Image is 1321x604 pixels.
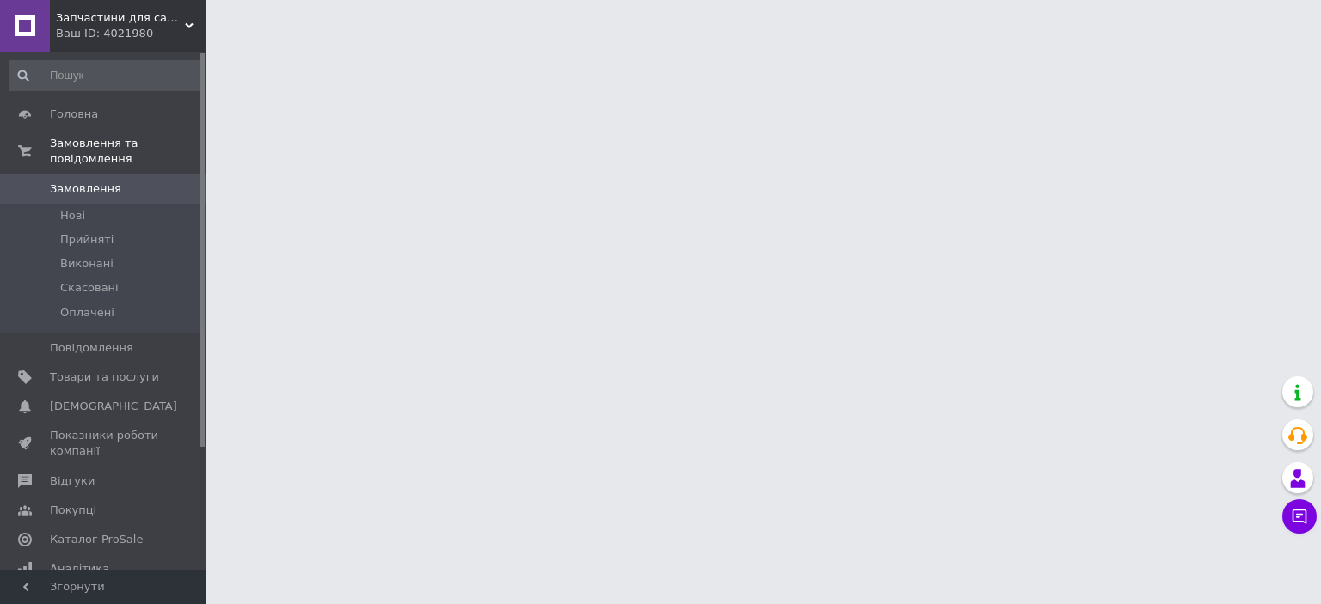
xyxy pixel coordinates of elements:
span: Прийняті [60,232,114,247]
span: Аналітика [50,561,109,577]
span: Запчастини для сантехнічних виробів [56,10,185,26]
span: Замовлення [50,181,121,197]
span: Повідомлення [50,340,133,356]
button: Чат з покупцем [1282,499,1317,534]
span: Скасовані [60,280,119,296]
span: Товари та послуги [50,369,159,385]
span: [DEMOGRAPHIC_DATA] [50,399,177,414]
input: Пошук [9,60,203,91]
span: Оплачені [60,305,114,320]
span: Замовлення та повідомлення [50,136,206,167]
div: Ваш ID: 4021980 [56,26,206,41]
span: Головна [50,107,98,122]
span: Каталог ProSale [50,532,143,547]
span: Виконані [60,256,114,271]
span: Покупці [50,503,96,518]
span: Відгуки [50,473,95,489]
span: Нові [60,208,85,223]
span: Показники роботи компанії [50,428,159,459]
